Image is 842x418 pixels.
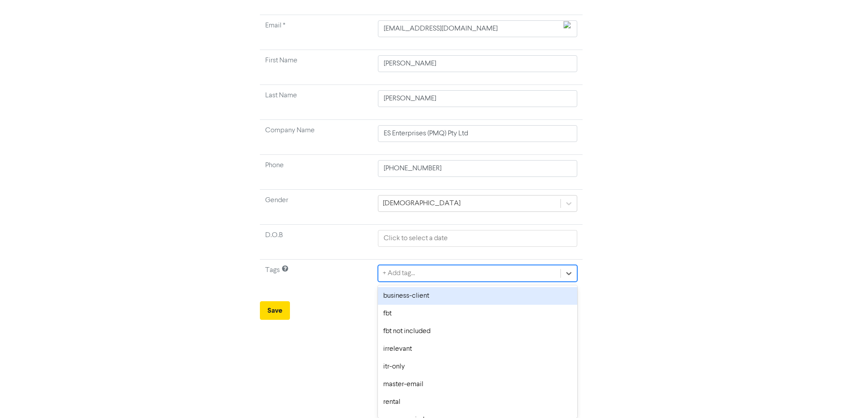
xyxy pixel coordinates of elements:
[260,155,373,190] td: Phone
[378,358,577,376] div: itr-only
[383,198,461,209] div: [DEMOGRAPHIC_DATA]
[378,305,577,322] div: fbt
[383,268,415,279] div: + Add tag...
[378,287,577,305] div: business-client
[378,376,577,393] div: master-email
[260,85,373,120] td: Last Name
[378,393,577,411] div: rental
[260,50,373,85] td: First Name
[260,15,373,50] td: Required
[260,301,290,320] button: Save
[260,260,373,295] td: Tags
[378,230,577,247] input: Click to select a date
[260,120,373,155] td: Company Name
[798,376,842,418] iframe: Chat Widget
[378,340,577,358] div: irrelevant
[260,225,373,260] td: D.O.B
[378,322,577,340] div: fbt not included
[260,190,373,225] td: Gender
